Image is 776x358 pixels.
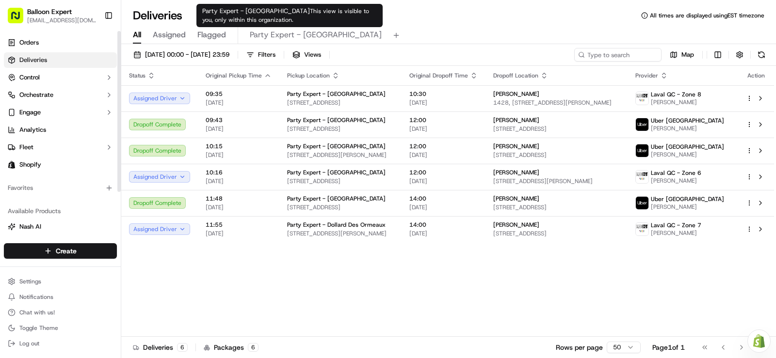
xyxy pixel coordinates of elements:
[19,324,58,332] span: Toggle Theme
[409,99,478,107] span: [DATE]
[19,56,47,64] span: Deliveries
[493,203,620,211] span: [STREET_ADDRESS]
[206,151,272,159] span: [DATE]
[206,72,262,79] span: Original Pickup Time
[30,150,79,158] span: [PERSON_NAME]
[56,246,77,256] span: Create
[129,171,190,183] button: Assigned Driver
[27,16,97,24] button: [EMAIL_ADDRESS][DOMAIN_NAME]
[304,50,321,59] span: Views
[493,142,539,150] span: [PERSON_NAME]
[651,143,724,151] span: Uber [GEOGRAPHIC_DATA]
[197,29,226,41] span: Flagged
[287,125,394,133] span: [STREET_ADDRESS]
[651,117,724,125] span: Uber [GEOGRAPHIC_DATA]
[129,223,190,235] button: Assigned Driver
[4,321,117,335] button: Toggle Theme
[4,35,117,50] a: Orders
[493,99,620,107] span: 1428, [STREET_ADDRESS][PERSON_NAME]
[409,72,468,79] span: Original Dropoff Time
[287,221,386,229] span: Party Expert - Dollard Des Ormeaux
[287,169,386,176] span: Party Expert - [GEOGRAPHIC_DATA]
[4,105,117,120] button: Engage
[493,116,539,124] span: [PERSON_NAME]
[206,177,272,185] span: [DATE]
[19,222,41,231] span: Nash AI
[206,142,272,150] span: 10:15
[651,169,701,177] span: Laval QC - Zone 6
[4,70,117,85] button: Control
[97,214,117,221] span: Pylon
[133,342,188,352] div: Deliveries
[258,50,275,59] span: Filters
[10,10,29,29] img: Nash
[409,125,478,133] span: [DATE]
[287,90,386,98] span: Party Expert - [GEOGRAPHIC_DATA]
[755,48,768,62] button: Refresh
[493,72,538,79] span: Dropoff Location
[636,144,648,157] img: uber-new-logo.jpeg
[19,125,46,134] span: Analytics
[636,118,648,131] img: uber-new-logo.jpeg
[287,142,386,150] span: Party Expert - [GEOGRAPHIC_DATA]
[636,197,648,209] img: uber-new-logo.jpeg
[556,342,603,352] p: Rows per page
[82,191,90,199] div: 💻
[651,177,701,185] span: [PERSON_NAME]
[636,92,648,105] img: profile_balloonexpert_internal.png
[287,203,394,211] span: [STREET_ADDRESS]
[493,151,620,159] span: [STREET_ADDRESS]
[493,195,539,202] span: [PERSON_NAME]
[651,91,701,98] span: Laval QC - Zone 8
[287,195,386,202] span: Party Expert - [GEOGRAPHIC_DATA]
[19,190,74,200] span: Knowledge Base
[409,230,478,237] span: [DATE]
[636,171,648,183] img: profile_balloonexpert_internal.png
[493,169,539,176] span: [PERSON_NAME]
[206,230,272,237] span: [DATE]
[651,125,724,132] span: [PERSON_NAME]
[19,73,40,82] span: Control
[10,93,27,110] img: 1736555255976-a54dd68f-1ca7-489b-9aae-adbdc363a1c4
[651,229,701,237] span: [PERSON_NAME]
[409,177,478,185] span: [DATE]
[635,72,658,79] span: Provider
[651,98,701,106] span: [PERSON_NAME]
[206,169,272,176] span: 10:16
[92,190,156,200] span: API Documentation
[44,93,159,102] div: Start new chat
[6,187,78,204] a: 📗Knowledge Base
[493,177,620,185] span: [STREET_ADDRESS][PERSON_NAME]
[165,95,177,107] button: Start new chat
[129,48,234,62] button: [DATE] 00:00 - [DATE] 23:59
[86,150,106,158] span: [DATE]
[129,72,145,79] span: Status
[133,8,182,23] h1: Deliveries
[177,343,188,352] div: 6
[204,342,259,352] div: Packages
[746,72,766,79] div: Action
[493,125,620,133] span: [STREET_ADDRESS]
[19,38,39,47] span: Orders
[206,90,272,98] span: 09:35
[27,7,72,16] button: Balloon Expert
[4,157,117,172] a: Shopify
[10,126,65,134] div: Past conversations
[196,4,383,27] div: Party Expert - [GEOGRAPHIC_DATA]
[409,195,478,202] span: 14:00
[150,124,177,136] button: See all
[44,102,133,110] div: We're available if you need us!
[19,108,41,117] span: Engage
[153,29,186,41] span: Assigned
[287,72,330,79] span: Pickup Location
[4,87,117,103] button: Orchestrate
[4,180,117,196] div: Favorites
[4,203,117,219] div: Available Products
[409,203,478,211] span: [DATE]
[81,150,84,158] span: •
[4,243,117,259] button: Create
[206,99,272,107] span: [DATE]
[19,278,41,285] span: Settings
[409,90,478,98] span: 10:30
